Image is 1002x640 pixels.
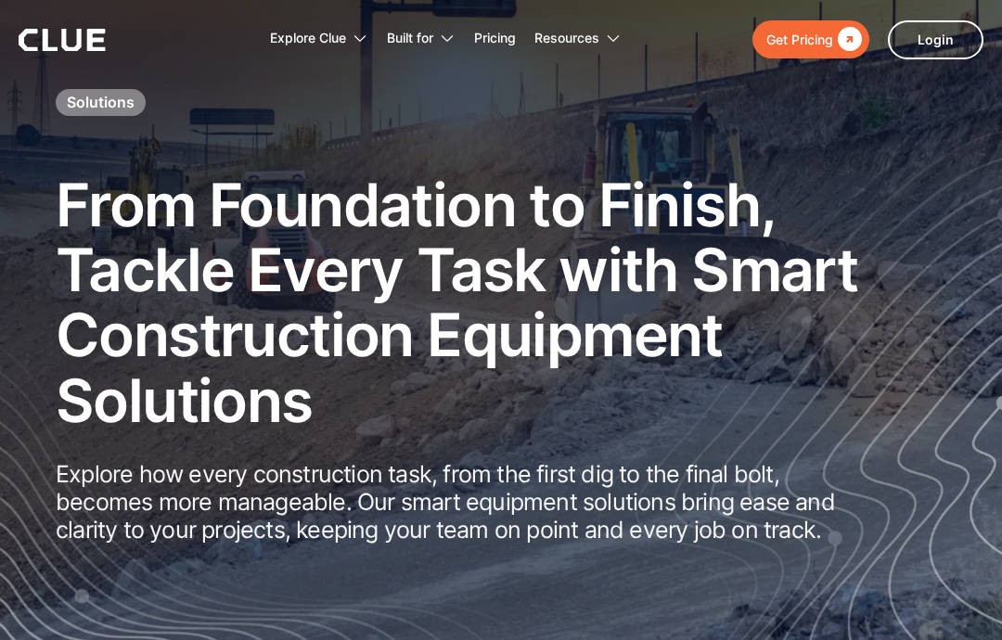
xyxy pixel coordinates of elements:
div: Get Pricing [766,28,833,51]
div: Explore Clue [270,9,368,68]
h1: Solutions [67,92,135,112]
p: Explore how every construction task, from the first dig to the final bolt, becomes more manageabl... [56,460,881,544]
div: Built for [387,9,433,68]
div: Built for [387,9,456,68]
div: Explore Clue [270,9,346,68]
h2: From Foundation to Finish, Tackle Every Task with Smart Construction Equipment Solutions [56,173,881,434]
a: Pricing [474,9,516,68]
div:  [833,28,862,51]
div: Resources [534,9,599,68]
a: Login [888,20,983,59]
div: Resources [534,9,622,68]
a: Get Pricing [752,20,869,58]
